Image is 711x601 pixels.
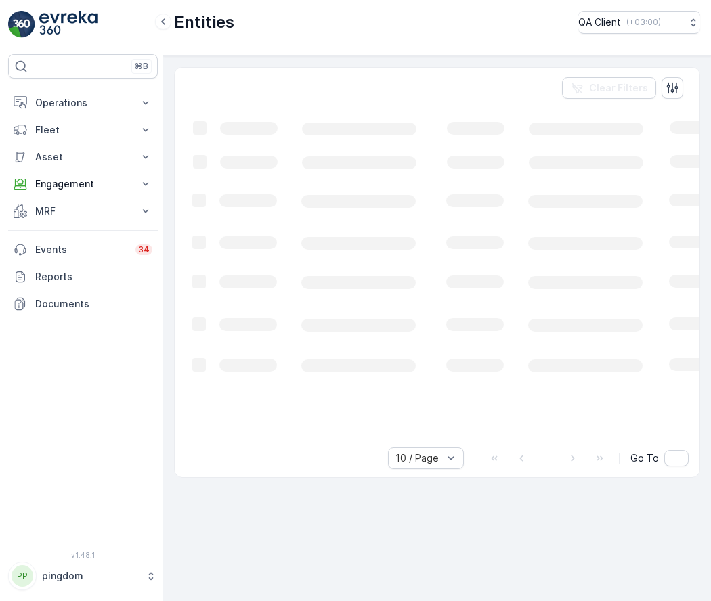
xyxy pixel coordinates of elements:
[8,143,158,171] button: Asset
[626,17,661,28] p: ( +03:00 )
[35,150,131,164] p: Asset
[135,61,148,72] p: ⌘B
[8,236,158,263] a: Events34
[8,198,158,225] button: MRF
[35,270,152,284] p: Reports
[35,243,127,257] p: Events
[35,177,131,191] p: Engagement
[8,171,158,198] button: Engagement
[562,77,656,99] button: Clear Filters
[35,204,131,218] p: MRF
[35,297,152,311] p: Documents
[42,569,139,583] p: pingdom
[8,551,158,559] span: v 1.48.1
[8,290,158,317] a: Documents
[578,11,700,34] button: QA Client(+03:00)
[35,96,131,110] p: Operations
[630,451,659,465] span: Go To
[12,565,33,587] div: PP
[8,11,35,38] img: logo
[39,11,98,38] img: logo_light-DOdMpM7g.png
[8,116,158,143] button: Fleet
[35,123,131,137] p: Fleet
[174,12,234,33] p: Entities
[8,562,158,590] button: PPpingdom
[8,263,158,290] a: Reports
[8,89,158,116] button: Operations
[578,16,621,29] p: QA Client
[138,244,150,255] p: 34
[589,81,648,95] p: Clear Filters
